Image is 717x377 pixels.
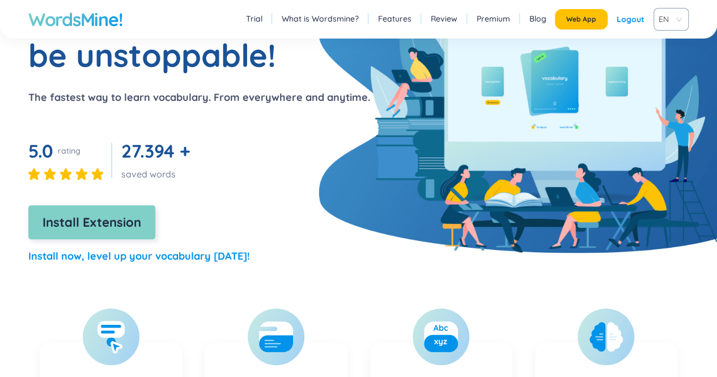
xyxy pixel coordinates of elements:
p: Install now, level up your vocabulary [DATE]! [28,248,250,264]
div: saved words [121,168,194,180]
a: Install Extension [28,218,155,229]
a: What is Wordsmine? [282,13,359,24]
a: WordsMine! [28,8,122,31]
a: Trial [246,13,262,24]
span: Install Extension [43,213,141,232]
span: 5.0 [28,139,53,162]
div: Logout [617,9,644,29]
span: Web App [566,15,596,24]
button: Web App [555,9,608,29]
div: rating [58,145,80,156]
a: Blog [529,13,546,24]
span: EN [659,11,679,28]
button: Install Extension [28,205,155,239]
a: Features [378,13,411,24]
a: Premium [477,13,510,24]
span: 27.394 + [121,139,190,162]
p: The fastest way to learn vocabulary. From everywhere and anytime. [28,90,370,105]
a: Review [431,13,457,24]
